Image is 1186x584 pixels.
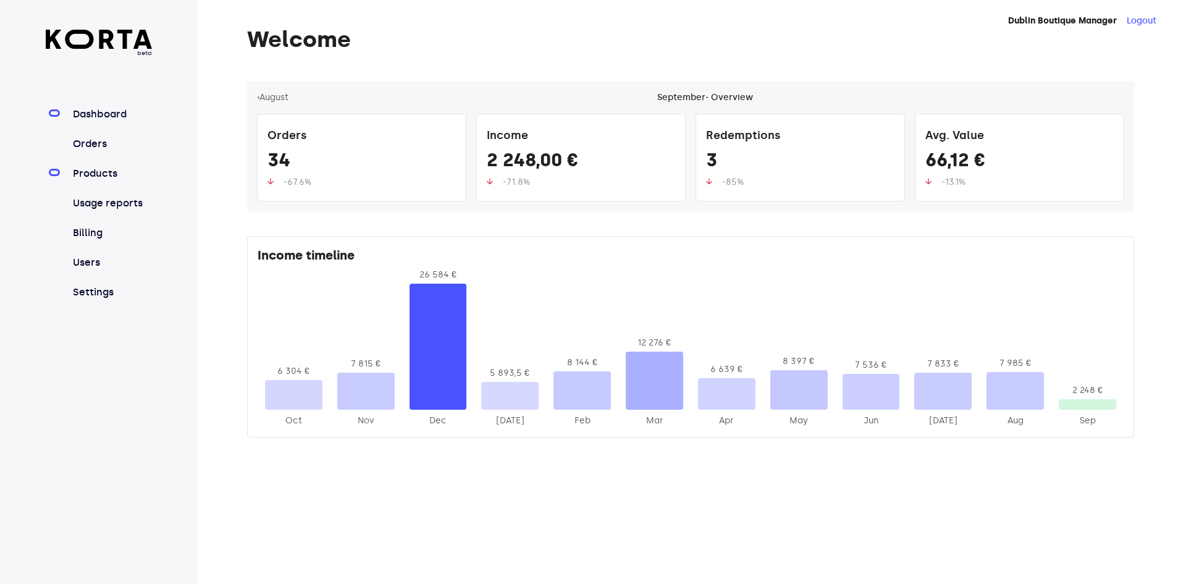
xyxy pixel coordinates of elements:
a: Orders [70,137,153,151]
div: 2024-Oct [265,415,322,427]
div: 3 [706,149,894,176]
button: Logout [1127,15,1156,27]
a: Settings [70,285,153,300]
div: 12 276 € [626,337,683,349]
a: Billing [70,226,153,240]
a: beta [46,30,153,57]
div: Income [487,124,675,149]
div: 2025-Mar [626,415,683,427]
div: 2025-Aug [986,415,1044,427]
div: 7 833 € [914,358,972,370]
div: 2025-Jun [843,415,900,427]
div: 2025-Sep [1059,415,1116,427]
div: September - Overview [657,91,753,104]
img: up [925,178,932,185]
img: Korta [46,30,153,49]
div: 2025-Feb [553,415,611,427]
button: ‹August [257,91,288,104]
div: 8 144 € [553,357,611,369]
div: Redemptions [706,124,894,149]
div: 7 985 € [986,357,1044,370]
strong: Dublin Boutique Manager [1008,15,1117,26]
div: Income timeline [258,247,1124,269]
div: 2024-Dec [410,415,467,427]
div: Orders [267,124,456,149]
div: 8 397 € [770,355,828,368]
a: Products [70,166,153,181]
div: 66,12 € [925,149,1114,176]
span: -13.1% [941,177,965,187]
div: 2025-Jul [914,415,972,427]
a: Dashboard [70,107,153,122]
img: up [487,178,493,185]
div: Avg. Value [925,124,1114,149]
img: up [267,178,274,185]
a: Users [70,255,153,270]
div: 2025-Apr [698,415,755,427]
img: up [706,178,712,185]
h1: Welcome [247,27,1134,52]
div: 7 815 € [337,358,395,370]
div: 26 584 € [410,269,467,281]
span: beta [46,49,153,57]
span: -71.8% [503,177,530,187]
div: 2 248,00 € [487,149,675,176]
span: -67.6% [284,177,311,187]
div: 7 536 € [843,359,900,371]
div: 5 893,5 € [481,367,539,379]
div: 2024-Nov [337,415,395,427]
div: 2025-May [770,415,828,427]
div: 6 304 € [265,365,322,378]
div: 2025-Jan [481,415,539,427]
div: 2 248 € [1059,384,1116,397]
a: Usage reports [70,196,153,211]
span: -85% [722,177,744,187]
div: 6 639 € [698,363,755,376]
div: 34 [267,149,456,176]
